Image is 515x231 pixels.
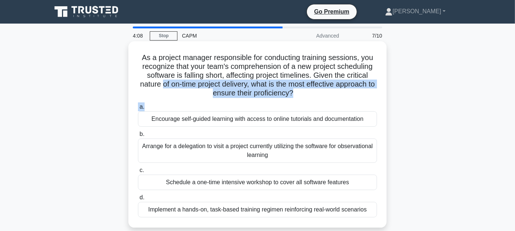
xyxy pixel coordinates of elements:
a: Go Premium [310,7,354,16]
a: [PERSON_NAME] [367,4,463,19]
div: Implement a hands-on, task-based training regimen reinforcing real-world scenarios [138,202,377,217]
div: Advanced [279,28,343,43]
div: 4:08 [128,28,150,43]
div: 7/10 [343,28,387,43]
div: Schedule a one-time intensive workshop to cover all software features [138,175,377,190]
div: Arrange for a delegation to visit a project currently utilizing the software for observational le... [138,139,377,163]
div: CAPM [177,28,279,43]
span: d. [139,194,144,200]
span: a. [139,104,144,110]
a: Stop [150,31,177,41]
h5: As a project manager responsible for conducting training sessions, you recognize that your team's... [137,53,378,98]
div: Encourage self-guided learning with access to online tutorials and documentation [138,111,377,127]
span: b. [139,131,144,137]
span: c. [139,167,144,173]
